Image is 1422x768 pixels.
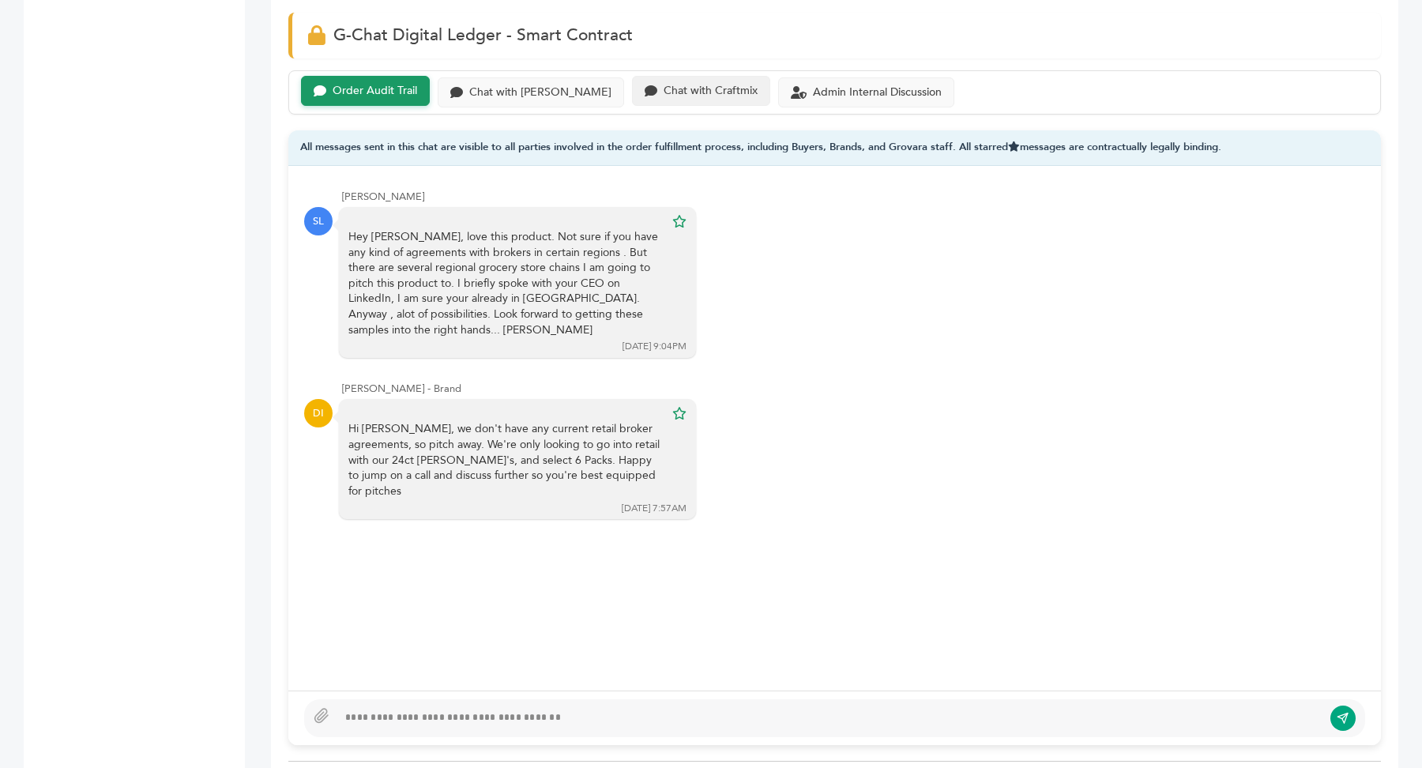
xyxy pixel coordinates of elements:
div: Chat with [PERSON_NAME] [469,86,611,100]
div: [DATE] 9:04PM [623,340,687,353]
div: [PERSON_NAME] [342,190,1365,204]
div: Admin Internal Discussion [813,86,942,100]
div: Chat with Craftmix [664,85,758,98]
div: Hey [PERSON_NAME], love this product. Not sure if you have any kind of agreements with brokers in... [348,229,664,337]
div: [DATE] 7:57AM [622,502,687,515]
div: DI [304,399,333,427]
div: Order Audit Trail [333,85,417,98]
div: [PERSON_NAME] - Brand [342,382,1365,396]
div: SL [304,207,333,235]
div: All messages sent in this chat are visible to all parties involved in the order fulfillment proce... [288,130,1381,166]
span: G-Chat Digital Ledger - Smart Contract [333,24,633,47]
div: Hi [PERSON_NAME], we don't have any current retail broker agreements, so pitch away. We're only l... [348,421,664,499]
